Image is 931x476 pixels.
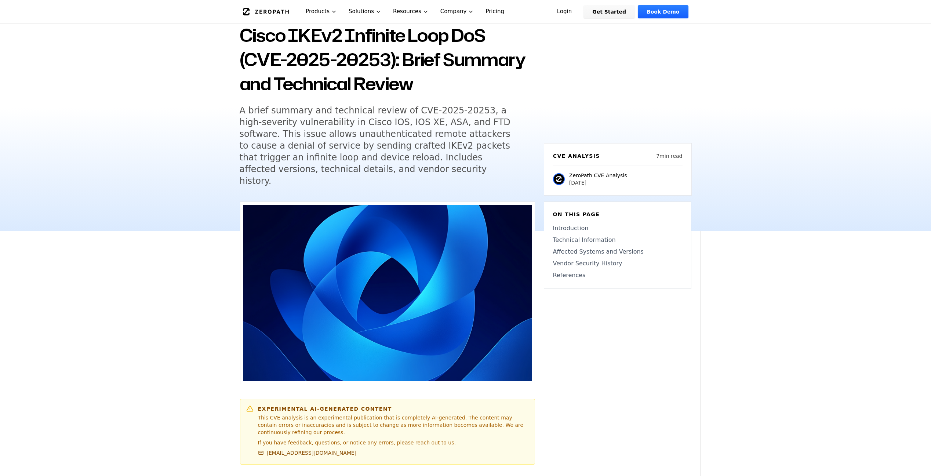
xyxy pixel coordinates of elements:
a: Technical Information [553,236,682,244]
p: [DATE] [569,179,627,186]
p: 7 min read [656,152,682,160]
h1: Cisco IKEv2 Infinite Loop DoS (CVE-2025-20253): Brief Summary and Technical Review [240,23,535,96]
a: Introduction [553,224,682,233]
h6: CVE Analysis [553,152,600,160]
p: This CVE analysis is an experimental publication that is completely AI-generated. The content may... [258,414,529,436]
h5: A brief summary and technical review of CVE-2025-20253, a high-severity vulnerability in Cisco IO... [240,105,521,187]
p: If you have feedback, questions, or notice any errors, please reach out to us. [258,439,529,446]
p: ZeroPath CVE Analysis [569,172,627,179]
img: ZeroPath CVE Analysis [553,173,565,185]
a: Get Started [583,5,635,18]
a: References [553,271,682,280]
img: Cisco IKEv2 Infinite Loop DoS (CVE-2025-20253): Brief Summary and Technical Review [243,205,532,381]
a: [EMAIL_ADDRESS][DOMAIN_NAME] [258,449,357,457]
a: Book Demo [638,5,688,18]
h6: Experimental AI-Generated Content [258,405,529,413]
a: Vendor Security History [553,259,682,268]
a: Login [548,5,581,18]
h6: On this page [553,211,682,218]
a: Affected Systems and Versions [553,247,682,256]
